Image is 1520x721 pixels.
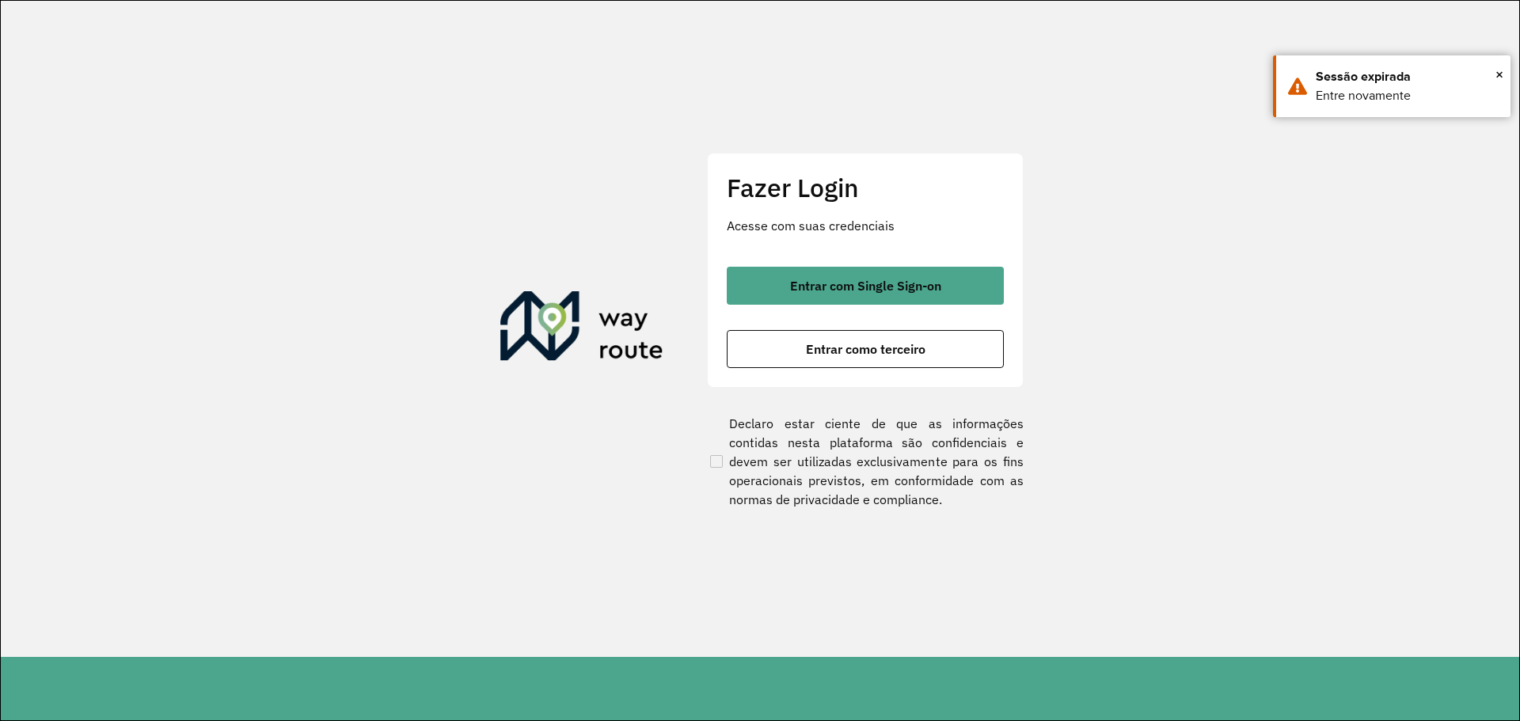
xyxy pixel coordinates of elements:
span: Entrar como terceiro [806,343,925,355]
p: Acesse com suas credenciais [727,216,1004,235]
h2: Fazer Login [727,173,1004,203]
label: Declaro estar ciente de que as informações contidas nesta plataforma são confidenciais e devem se... [707,414,1024,509]
div: Entre novamente [1316,86,1499,105]
span: × [1495,63,1503,86]
span: Entrar com Single Sign-on [790,279,941,292]
button: button [727,330,1004,368]
button: Close [1495,63,1503,86]
button: button [727,267,1004,305]
img: Roteirizador AmbevTech [500,291,663,367]
div: Sessão expirada [1316,67,1499,86]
